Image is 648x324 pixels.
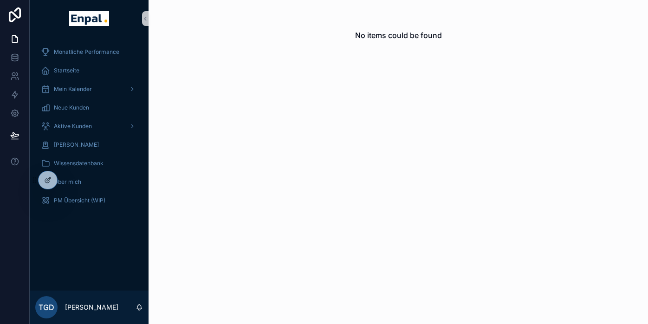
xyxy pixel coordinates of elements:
img: App logo [69,11,109,26]
span: Aktive Kunden [54,123,92,130]
h2: No items could be found [355,30,442,41]
a: PM Übersicht (WIP) [35,192,143,209]
span: Mein Kalender [54,85,92,93]
a: Mein Kalender [35,81,143,97]
a: [PERSON_NAME] [35,136,143,153]
span: PM Übersicht (WIP) [54,197,105,204]
span: Startseite [54,67,79,74]
div: scrollable content [30,37,149,221]
span: Monatliche Performance [54,48,119,56]
span: Wissensdatenbank [54,160,104,167]
span: [PERSON_NAME] [54,141,99,149]
span: Neue Kunden [54,104,89,111]
a: Neue Kunden [35,99,143,116]
p: [PERSON_NAME] [65,303,118,312]
a: Über mich [35,174,143,190]
a: Startseite [35,62,143,79]
a: Monatliche Performance [35,44,143,60]
span: TgD [39,302,54,313]
a: Wissensdatenbank [35,155,143,172]
a: Aktive Kunden [35,118,143,135]
span: Über mich [54,178,81,186]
